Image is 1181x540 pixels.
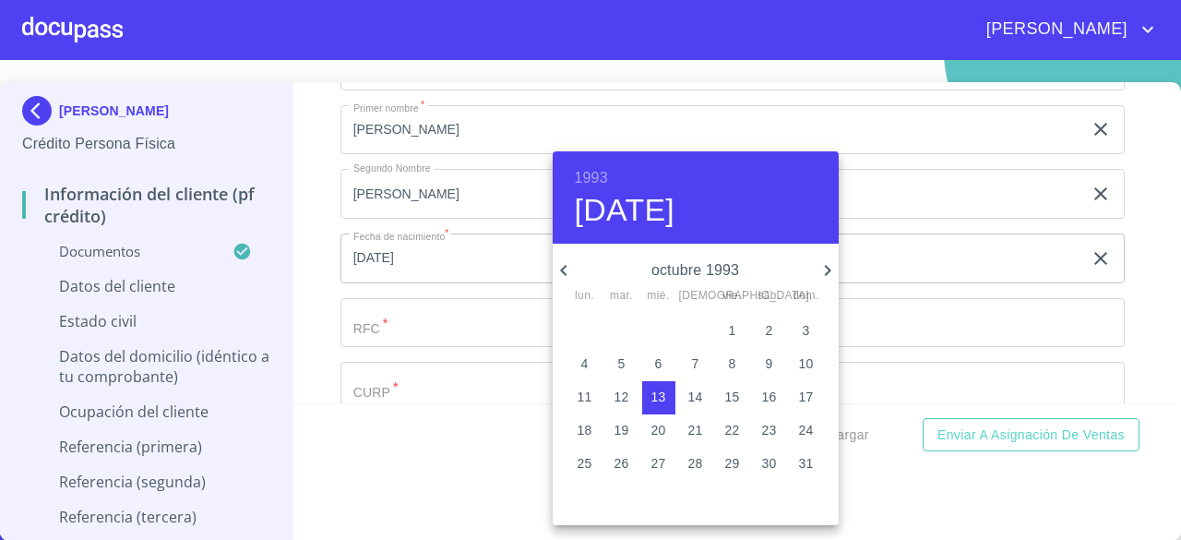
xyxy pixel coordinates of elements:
span: [DEMOGRAPHIC_DATA]. [679,287,712,306]
p: 26 [614,454,629,473]
button: 7 [679,348,712,381]
p: 7 [692,354,699,373]
span: sáb. [753,287,786,306]
button: 27 [642,448,675,481]
p: octubre 1993 [575,259,817,282]
p: 18 [578,421,592,439]
button: 1 [716,315,749,348]
p: 19 [614,421,629,439]
button: 18 [568,414,602,448]
button: 24 [790,414,823,448]
button: 16 [753,381,786,414]
span: mar. [605,287,638,306]
p: 10 [799,354,814,373]
button: 30 [753,448,786,481]
p: 5 [618,354,626,373]
button: 28 [679,448,712,481]
button: 9 [753,348,786,381]
button: 26 [605,448,638,481]
button: 3 [790,315,823,348]
p: 17 [799,388,814,406]
span: dom. [790,287,823,306]
p: 3 [803,321,810,340]
p: 24 [799,421,814,439]
p: 21 [688,421,703,439]
button: 5 [605,348,638,381]
p: 8 [729,354,736,373]
p: 22 [725,421,740,439]
button: 21 [679,414,712,448]
button: 19 [605,414,638,448]
p: 9 [766,354,773,373]
button: 1993 [575,165,608,191]
p: 25 [578,454,592,473]
button: 23 [753,414,786,448]
button: 10 [790,348,823,381]
p: 11 [578,388,592,406]
p: 6 [655,354,662,373]
button: 13 [642,381,675,414]
p: 4 [581,354,589,373]
button: 17 [790,381,823,414]
p: 1 [729,321,736,340]
p: 29 [725,454,740,473]
p: 27 [651,454,666,473]
span: lun. [568,287,602,306]
p: 20 [651,421,666,439]
button: 22 [716,414,749,448]
button: 20 [642,414,675,448]
p: 30 [762,454,777,473]
button: 14 [679,381,712,414]
button: 8 [716,348,749,381]
span: mié. [642,287,675,306]
button: 25 [568,448,602,481]
button: 15 [716,381,749,414]
p: 15 [725,388,740,406]
p: 14 [688,388,703,406]
button: 4 [568,348,602,381]
p: 16 [762,388,777,406]
p: 12 [614,388,629,406]
p: 23 [762,421,777,439]
button: 6 [642,348,675,381]
span: vie. [716,287,749,306]
button: [DATE] [575,191,675,230]
button: 12 [605,381,638,414]
p: 13 [651,388,666,406]
button: 29 [716,448,749,481]
button: 11 [568,381,602,414]
p: 31 [799,454,814,473]
button: 2 [753,315,786,348]
p: 2 [766,321,773,340]
button: 31 [790,448,823,481]
p: 28 [688,454,703,473]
